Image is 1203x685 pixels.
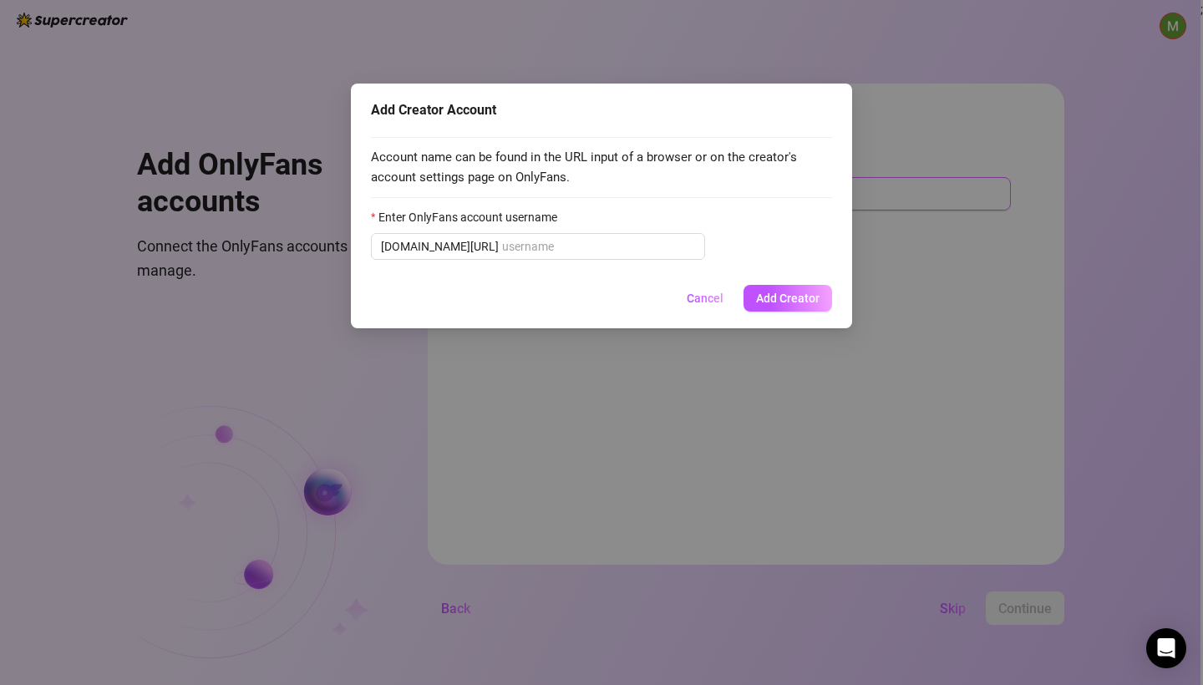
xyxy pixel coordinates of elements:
input: Enter OnlyFans account username [502,237,695,256]
label: Enter OnlyFans account username [371,208,568,226]
span: [DOMAIN_NAME][URL] [381,237,499,256]
span: Cancel [687,292,723,305]
div: Add Creator Account [371,100,832,120]
button: Add Creator [744,285,832,312]
div: Open Intercom Messenger [1146,628,1186,668]
span: Account name can be found in the URL input of a browser or on the creator's account settings page... [371,148,832,187]
button: Cancel [673,285,737,312]
span: Add Creator [756,292,820,305]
